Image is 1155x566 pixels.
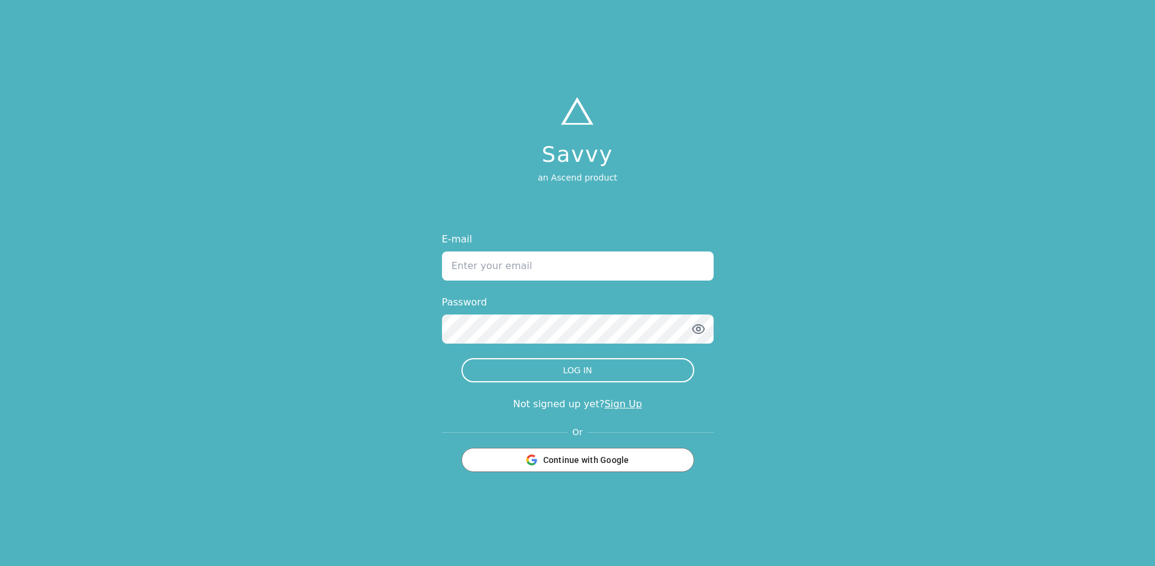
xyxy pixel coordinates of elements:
[442,295,714,310] label: Password
[543,454,629,466] span: Continue with Google
[461,448,694,472] button: Continue with Google
[604,398,642,410] a: Sign Up
[538,142,617,167] h1: Savvy
[461,358,694,382] button: LOG IN
[567,426,588,438] span: Or
[442,251,714,281] input: Enter your email
[538,171,617,184] p: an Ascend product
[513,398,604,410] span: Not signed up yet?
[442,232,714,247] label: E-mail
